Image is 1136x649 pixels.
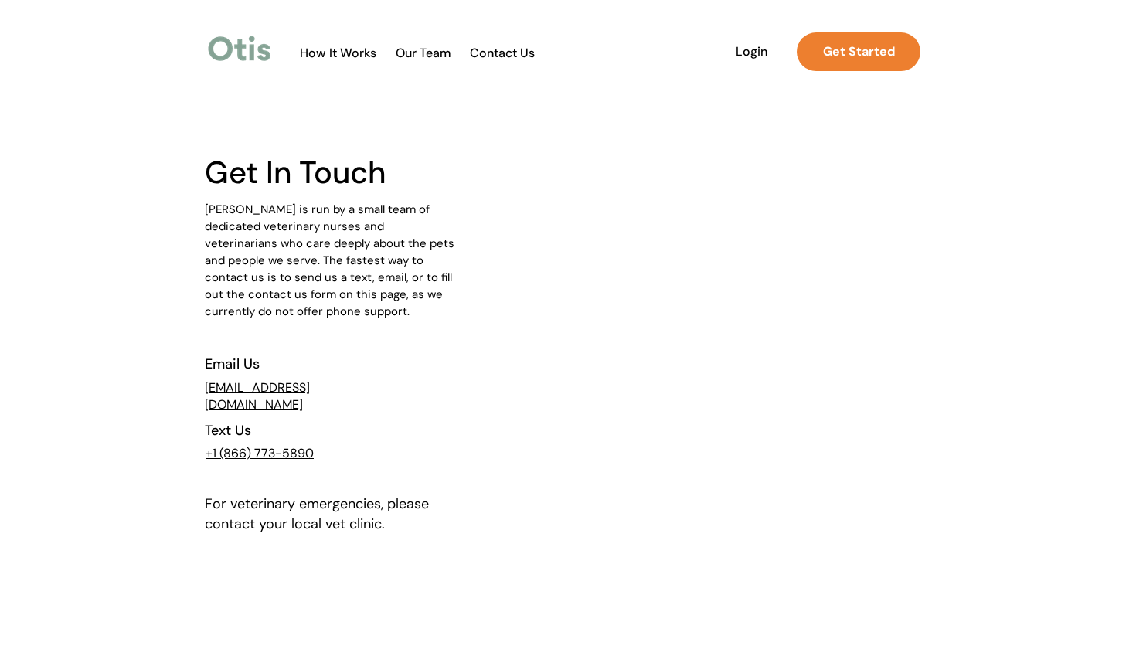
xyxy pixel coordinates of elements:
span: Login [716,44,787,59]
a: +1 (866) 773- [206,445,282,461]
a: Our Team [386,46,461,61]
iframe: Gorgias Contact Form [477,100,902,216]
span: Text Us [205,421,251,440]
a: Login [716,32,787,71]
span: Our Team [386,46,461,60]
span: How It Works [292,46,384,60]
a: Get Started [797,32,920,71]
span: Email Us [205,355,260,373]
span: For veterinary emergencies, please contact your local vet clinic. [205,494,429,533]
strong: Get Started [823,43,895,59]
u: 5890 [282,445,314,461]
span: Contact Us [461,46,542,60]
a: [EMAIL_ADDRESS][DOMAIN_NAME] [205,379,310,413]
span: [PERSON_NAME] is run by a small team of dedicated veterinary nurses and veterinarians who care de... [205,202,454,319]
span: Get In Touch [205,152,386,192]
a: How It Works [292,46,384,61]
a: Contact Us [461,46,542,61]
